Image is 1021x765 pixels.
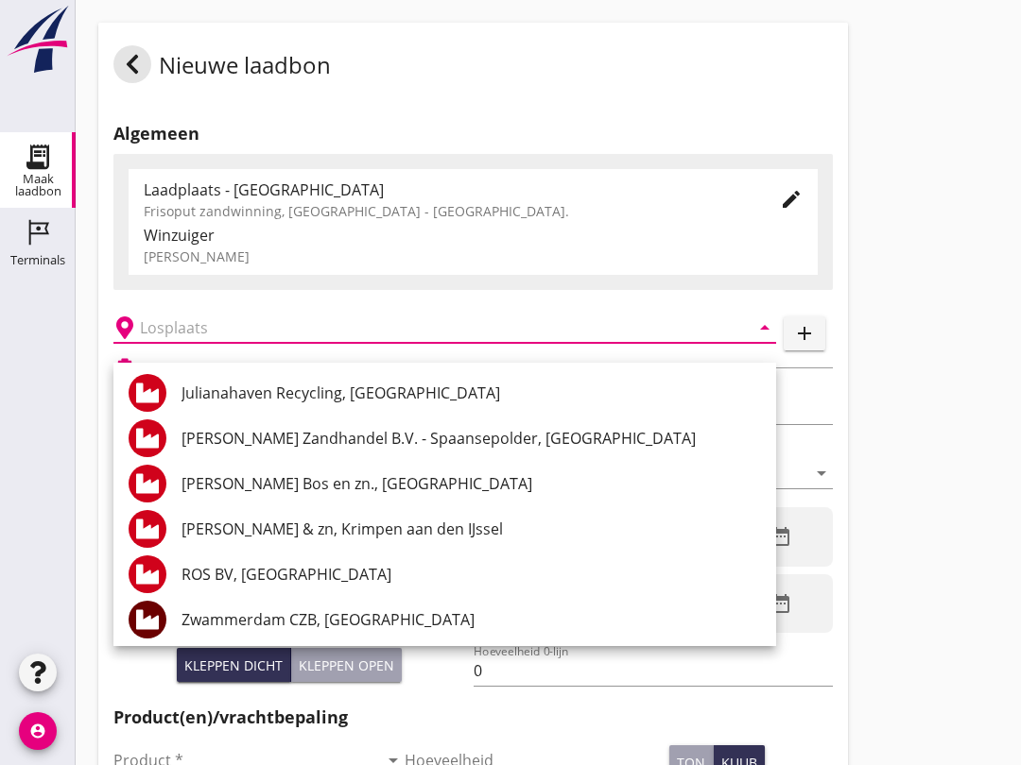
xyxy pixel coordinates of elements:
[113,45,331,91] div: Nieuwe laadbon
[182,427,761,450] div: [PERSON_NAME] Zandhandel B.V. - Spaansepolder, [GEOGRAPHIC_DATA]
[184,655,283,675] div: Kleppen dicht
[780,188,803,211] i: edit
[144,178,750,201] div: Laadplaats - [GEOGRAPHIC_DATA]
[770,525,792,548] i: date_range
[144,246,803,266] div: [PERSON_NAME]
[144,201,750,221] div: Frisoput zandwinning, [GEOGRAPHIC_DATA] - [GEOGRAPHIC_DATA].
[810,462,833,484] i: arrow_drop_down
[474,655,834,686] input: Hoeveelheid 0-lijn
[770,592,792,615] i: date_range
[113,705,833,730] h2: Product(en)/vrachtbepaling
[753,316,776,339] i: arrow_drop_down
[4,5,72,75] img: logo-small.a267ee39.svg
[182,382,761,404] div: Julianahaven Recycling, [GEOGRAPHIC_DATA]
[291,648,402,682] button: Kleppen open
[144,359,240,376] h2: Beladen vaartuig
[793,322,816,345] i: add
[140,313,723,343] input: Losplaats
[182,563,761,586] div: ROS BV, [GEOGRAPHIC_DATA]
[299,655,394,675] div: Kleppen open
[177,648,291,682] button: Kleppen dicht
[19,712,57,750] i: account_circle
[144,224,803,246] div: Winzuiger
[182,472,761,495] div: [PERSON_NAME] Bos en zn., [GEOGRAPHIC_DATA]
[182,608,761,631] div: Zwammerdam CZB, [GEOGRAPHIC_DATA]
[113,121,833,146] h2: Algemeen
[10,254,65,266] div: Terminals
[182,518,761,540] div: [PERSON_NAME] & zn, Krimpen aan den IJssel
